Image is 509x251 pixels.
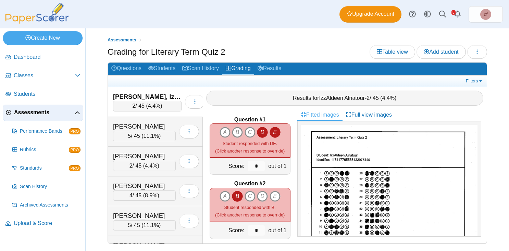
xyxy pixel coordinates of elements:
div: [PERSON_NAME] [113,182,176,190]
a: Create New [3,31,83,45]
div: [PERSON_NAME], IzzAldeen [113,92,182,101]
a: Scan History [179,63,222,75]
img: PaperScorer [3,3,71,24]
small: (Click another response to override) [215,141,285,154]
span: Students [14,90,80,98]
i: E [270,127,281,138]
div: Score: [210,158,246,174]
a: Fitted images [297,109,343,121]
div: [PERSON_NAME] [113,152,176,161]
a: Grading [222,63,254,75]
span: 5 [128,222,131,228]
a: Performance Bands PRO [10,123,83,140]
div: Results for - / 45 ( ) [206,91,484,106]
span: 4 [129,193,133,198]
span: PRO [69,147,80,153]
a: Upgrade Account [339,6,401,23]
i: B [232,127,243,138]
span: 4.4% [145,163,157,169]
div: / 45 ( ) [113,161,176,171]
span: Student responded with DE. [223,141,277,146]
span: Upload & Score [14,220,80,227]
a: Alerts [450,7,465,22]
span: chrystal fanelli [484,12,488,17]
span: chrystal fanelli [480,9,491,20]
a: Questions [108,63,145,75]
span: 2 [129,163,133,169]
a: Table view [370,45,415,59]
h1: Grading for LIterary Term Quiz 2 [108,46,225,58]
a: Upload & Score [3,215,83,232]
span: Add student [424,49,458,55]
div: [PERSON_NAME] [113,122,176,131]
a: Full view images [343,109,395,121]
span: Assessments [14,109,75,116]
span: Dashboard [14,53,80,61]
a: Dashboard [3,49,83,66]
a: Filters [464,78,485,84]
span: Scan History [20,183,80,190]
div: / 45 ( ) [113,101,182,111]
span: Standards [20,165,69,172]
span: Assessments [108,37,136,42]
i: C [245,191,256,202]
span: PRO [69,128,80,134]
span: Classes [14,72,75,79]
span: 4.4% [382,95,395,101]
span: Performance Bands [20,128,69,135]
span: 5 [128,133,131,139]
span: 11.1% [144,133,159,139]
a: Assessments [3,105,83,121]
i: B [232,191,243,202]
span: Archived Assessments [20,202,80,209]
small: (Click another response to override) [215,205,285,217]
a: Classes [3,68,83,84]
span: 4.4% [148,103,160,109]
span: 8.9% [145,193,157,198]
i: A [220,127,231,138]
i: D [257,127,268,138]
span: Student responded with B. [224,205,276,210]
div: out of 1 [266,158,290,174]
span: Rubrics [20,146,69,153]
i: D [257,191,268,202]
span: PRO [69,165,80,171]
a: Standards PRO [10,160,83,176]
span: 11.1% [144,222,159,228]
a: PaperScorer [3,19,71,25]
i: A [220,191,231,202]
div: Score: [210,222,246,239]
div: / 45 ( ) [113,190,176,201]
span: Upgrade Account [347,10,394,18]
i: C [245,127,256,138]
span: 2 [367,95,370,101]
a: Results [254,63,285,75]
span: IzzAldeen Alnatour [319,95,365,101]
a: Scan History [10,179,83,195]
div: / 45 ( ) [113,220,176,230]
div: out of 1 [266,222,290,239]
div: [PERSON_NAME] [113,241,176,250]
a: Students [3,86,83,103]
div: [PERSON_NAME] [113,211,176,220]
div: / 45 ( ) [113,131,176,141]
a: Archived Assessments [10,197,83,213]
i: E [270,191,281,202]
a: chrystal fanelli [469,6,503,23]
b: Question #2 [234,180,266,187]
a: Rubrics PRO [10,142,83,158]
b: Question #1 [234,116,266,123]
a: Add student [417,45,465,59]
span: Table view [377,49,408,55]
span: 2 [132,103,135,109]
a: Assessments [106,36,138,44]
a: Students [145,63,179,75]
